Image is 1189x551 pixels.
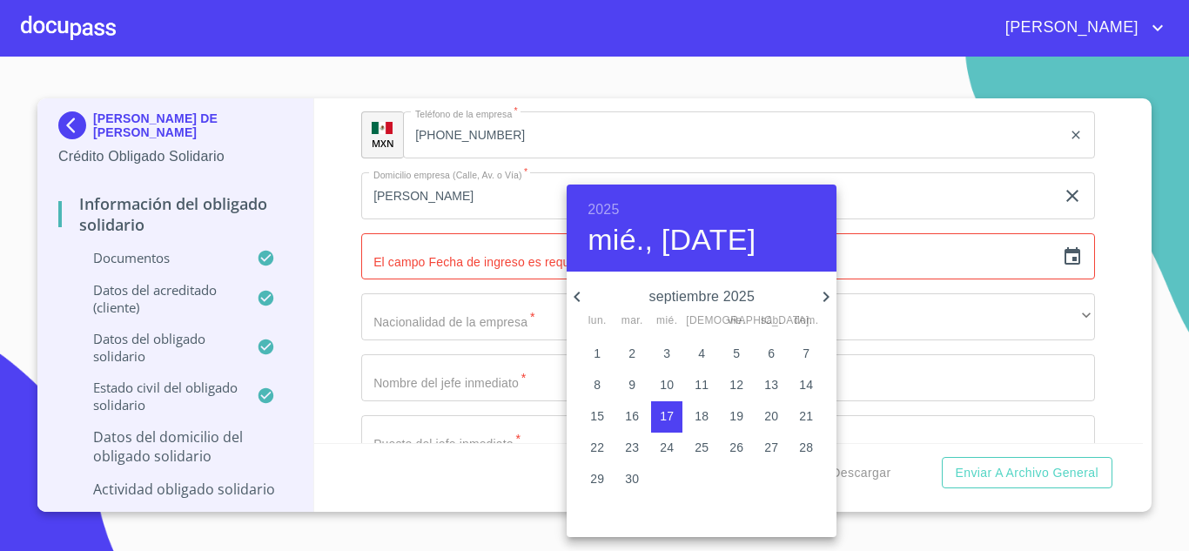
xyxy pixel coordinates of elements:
[799,376,813,393] p: 14
[581,401,613,433] button: 15
[790,401,822,433] button: 21
[721,433,752,464] button: 26
[799,407,813,425] p: 21
[616,464,648,495] button: 30
[803,345,809,362] p: 7
[790,339,822,370] button: 7
[625,407,639,425] p: 16
[616,312,648,330] span: mar.
[660,407,674,425] p: 17
[581,464,613,495] button: 29
[590,439,604,456] p: 22
[686,433,717,464] button: 25
[764,439,778,456] p: 27
[721,312,752,330] span: vie.
[686,312,717,330] span: [DEMOGRAPHIC_DATA].
[729,439,743,456] p: 26
[756,433,787,464] button: 27
[660,439,674,456] p: 24
[594,376,601,393] p: 8
[588,286,816,307] p: septiembre 2025
[625,470,639,487] p: 30
[756,312,787,330] span: sáb.
[651,370,682,401] button: 10
[590,470,604,487] p: 29
[616,433,648,464] button: 23
[590,407,604,425] p: 15
[799,439,813,456] p: 28
[581,339,613,370] button: 1
[790,433,822,464] button: 28
[686,401,717,433] button: 18
[581,433,613,464] button: 22
[616,339,648,370] button: 2
[721,339,752,370] button: 5
[628,376,635,393] p: 9
[594,345,601,362] p: 1
[588,222,756,259] button: mié., [DATE]
[768,345,775,362] p: 6
[695,407,709,425] p: 18
[721,370,752,401] button: 12
[695,376,709,393] p: 11
[764,376,778,393] p: 13
[663,345,670,362] p: 3
[790,312,822,330] span: dom.
[729,407,743,425] p: 19
[686,370,717,401] button: 11
[698,345,705,362] p: 4
[581,312,613,330] span: lun.
[651,401,682,433] button: 17
[616,370,648,401] button: 9
[695,439,709,456] p: 25
[756,370,787,401] button: 13
[756,401,787,433] button: 20
[686,339,717,370] button: 4
[588,198,619,222] button: 2025
[660,376,674,393] p: 10
[651,312,682,330] span: mié.
[628,345,635,362] p: 2
[756,339,787,370] button: 6
[729,376,743,393] p: 12
[625,439,639,456] p: 23
[651,339,682,370] button: 3
[581,370,613,401] button: 8
[733,345,740,362] p: 5
[721,401,752,433] button: 19
[764,407,778,425] p: 20
[651,433,682,464] button: 24
[616,401,648,433] button: 16
[790,370,822,401] button: 14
